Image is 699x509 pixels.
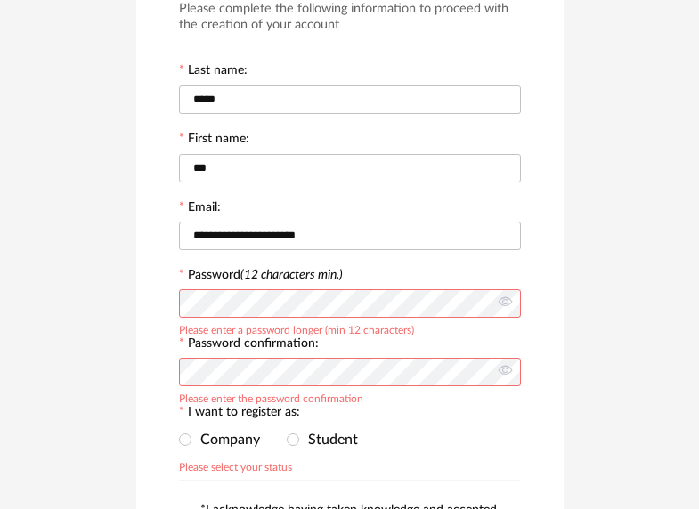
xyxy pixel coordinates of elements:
[179,1,521,34] h3: Please complete the following information to proceed with the creation of your account
[179,321,414,335] div: Please enter a password longer (min 12 characters)
[179,458,292,473] div: Please select your status
[188,269,343,281] label: Password
[179,133,249,149] label: First name:
[179,390,363,404] div: Please enter the password confirmation
[179,64,248,80] label: Last name:
[299,432,358,447] span: Student
[179,337,319,353] label: Password confirmation:
[179,406,300,422] label: I want to register as:
[240,269,343,281] i: (12 characters min.)
[179,201,221,217] label: Email:
[191,432,260,447] span: Company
